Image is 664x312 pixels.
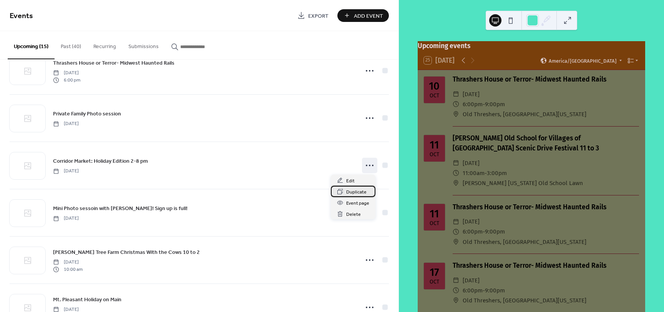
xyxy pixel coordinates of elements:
[453,217,460,227] div: ​
[53,296,121,304] span: Mt. Pleasant Holiday on Main
[53,59,174,67] span: Thrashers House or Terror- Midwest Haunted Rails
[418,41,645,51] div: Upcoming events
[453,89,460,99] div: ​
[463,275,480,285] span: [DATE]
[453,202,639,212] div: Thrashers House or Terror- Midwest Haunted Rails
[53,168,79,175] span: [DATE]
[453,109,460,119] div: ​
[453,227,460,237] div: ​
[483,99,485,109] span: -
[337,9,389,22] button: Add Event
[463,89,480,99] span: [DATE]
[463,168,485,178] span: 11:00am
[483,285,485,295] span: -
[53,295,121,304] a: Mt. Pleasant Holiday on Main
[430,140,439,150] div: 11
[453,158,460,168] div: ​
[53,157,148,165] span: Corridor Market: Holiday Edition 2-8 pm
[53,259,83,266] span: [DATE]
[53,77,80,83] span: 6:00 pm
[53,215,79,222] span: [DATE]
[463,99,483,109] span: 6:00pm
[463,178,583,188] span: [PERSON_NAME] [US_STATE] Old School Lawn
[53,248,200,257] a: [PERSON_NAME] Tree Farm Christmas With the Cows 10 to 2
[463,237,586,247] span: Old Threshers, [GEOGRAPHIC_DATA][US_STATE]
[485,227,505,237] span: 9:00pm
[430,221,439,226] div: Oct
[53,157,148,165] a: Corridor Market: Holiday Edition 2-8 pm
[53,58,174,67] a: Thrashers House or Terror- Midwest Haunted Rails
[122,31,165,58] button: Submissions
[463,217,480,227] span: [DATE]
[8,31,55,59] button: Upcoming (15)
[453,237,460,247] div: ​
[453,99,460,109] div: ​
[453,168,460,178] div: ​
[346,188,367,196] span: Duplicate
[483,227,485,237] span: -
[453,261,639,271] div: Thrashers House or Terror- Midwest Haunted Rails
[453,275,460,285] div: ​
[346,177,355,185] span: Edit
[430,152,439,157] div: Oct
[430,279,439,285] div: Oct
[463,109,586,119] span: Old Threshers, [GEOGRAPHIC_DATA][US_STATE]
[453,295,460,305] div: ​
[10,8,33,23] span: Events
[53,204,188,213] a: Mini Photo sessoin with [PERSON_NAME]! Sign up is full!
[53,205,188,213] span: Mini Photo sessoin with [PERSON_NAME]! Sign up is full!
[430,267,439,278] div: 17
[308,12,329,20] span: Export
[53,109,121,118] a: Private Family Photo session
[53,266,83,273] span: 10:00 am
[53,110,121,118] span: Private Family Photo session
[463,227,483,237] span: 6:00pm
[453,178,460,188] div: ​
[463,158,480,168] span: [DATE]
[487,168,507,178] span: 3:00pm
[453,285,460,295] div: ​
[485,99,505,109] span: 9:00pm
[53,120,79,127] span: [DATE]
[453,75,639,85] div: Thrashers House or Terror- Midwest Haunted Rails
[346,210,361,219] span: Delete
[549,58,616,63] span: America/[GEOGRAPHIC_DATA]
[354,12,383,20] span: Add Event
[87,31,122,58] button: Recurring
[53,70,80,77] span: [DATE]
[55,31,87,58] button: Past (40)
[346,199,369,207] span: Event page
[292,9,334,22] a: Export
[453,133,639,154] div: [PERSON_NAME] Old School for Villages of [GEOGRAPHIC_DATA] Scenic Drive Festival 11 to 3
[429,81,440,92] div: 10
[463,295,586,305] span: Old Threshers, [GEOGRAPHIC_DATA][US_STATE]
[485,285,505,295] span: 9:00pm
[485,168,487,178] span: -
[430,93,439,98] div: Oct
[430,209,439,219] div: 11
[463,285,483,295] span: 6:00pm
